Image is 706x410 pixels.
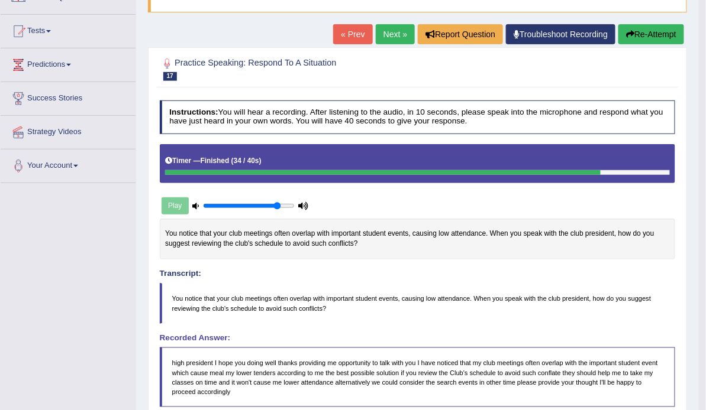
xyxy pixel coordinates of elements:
a: Success Stories [1,82,136,112]
a: Predictions [1,48,136,78]
h4: You will hear a recording. After listening to the audio, in 10 seconds, please speak into the mic... [160,100,676,134]
h5: Timer — [165,157,261,165]
a: Tests [1,15,136,44]
a: Troubleshoot Recording [506,24,615,44]
div: You notice that your club meetings often overlap with important student events, causing low atten... [160,219,676,259]
a: Your Account [1,149,136,179]
button: Re-Attempt [618,24,684,44]
b: ) [259,157,262,165]
b: ( [231,157,234,165]
a: Next » [376,24,415,44]
span: 17 [163,72,177,81]
b: Finished [201,157,230,165]
b: 34 / 40s [234,157,259,165]
b: Instructions: [169,108,218,116]
blockquote: You notice that your club meetings often overlap with important student events, causing low atten... [160,283,676,323]
button: Report Question [418,24,503,44]
h4: Recorded Answer: [160,334,676,343]
a: Strategy Videos [1,116,136,145]
h2: Practice Speaking: Respond To A Situation [160,56,479,81]
a: « Prev [333,24,372,44]
blockquote: high president I hope you doing well thanks providing me opportunity to talk with you I have noti... [160,347,676,407]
